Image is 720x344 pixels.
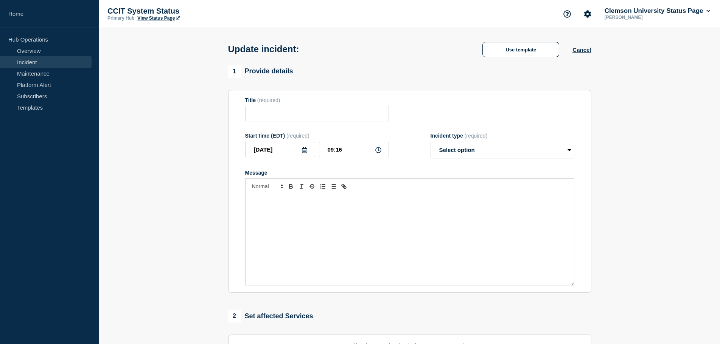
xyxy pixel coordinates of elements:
[228,310,241,322] span: 2
[482,42,559,57] button: Use template
[572,46,591,53] button: Cancel
[137,15,179,21] a: View Status Page
[296,182,307,191] button: Toggle italic text
[603,7,712,15] button: Clemson University Status Page
[431,142,574,158] select: Incident type
[286,133,309,139] span: (required)
[228,44,299,54] h1: Update incident:
[228,310,313,322] div: Set affected Services
[228,65,241,78] span: 1
[431,133,574,139] div: Incident type
[328,182,339,191] button: Toggle bulleted list
[465,133,488,139] span: (required)
[107,7,259,15] p: CCIT System Status
[245,106,389,121] input: Title
[286,182,296,191] button: Toggle bold text
[307,182,317,191] button: Toggle strikethrough text
[559,6,575,22] button: Support
[228,65,293,78] div: Provide details
[245,133,389,139] div: Start time (EDT)
[245,97,389,103] div: Title
[317,182,328,191] button: Toggle ordered list
[245,142,315,157] input: YYYY-MM-DD
[603,15,682,20] p: [PERSON_NAME]
[107,15,134,21] p: Primary Hub
[246,194,574,285] div: Message
[249,182,286,191] span: Font size
[257,97,280,103] span: (required)
[580,6,596,22] button: Account settings
[339,182,349,191] button: Toggle link
[319,142,389,157] input: HH:MM
[245,170,574,176] div: Message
